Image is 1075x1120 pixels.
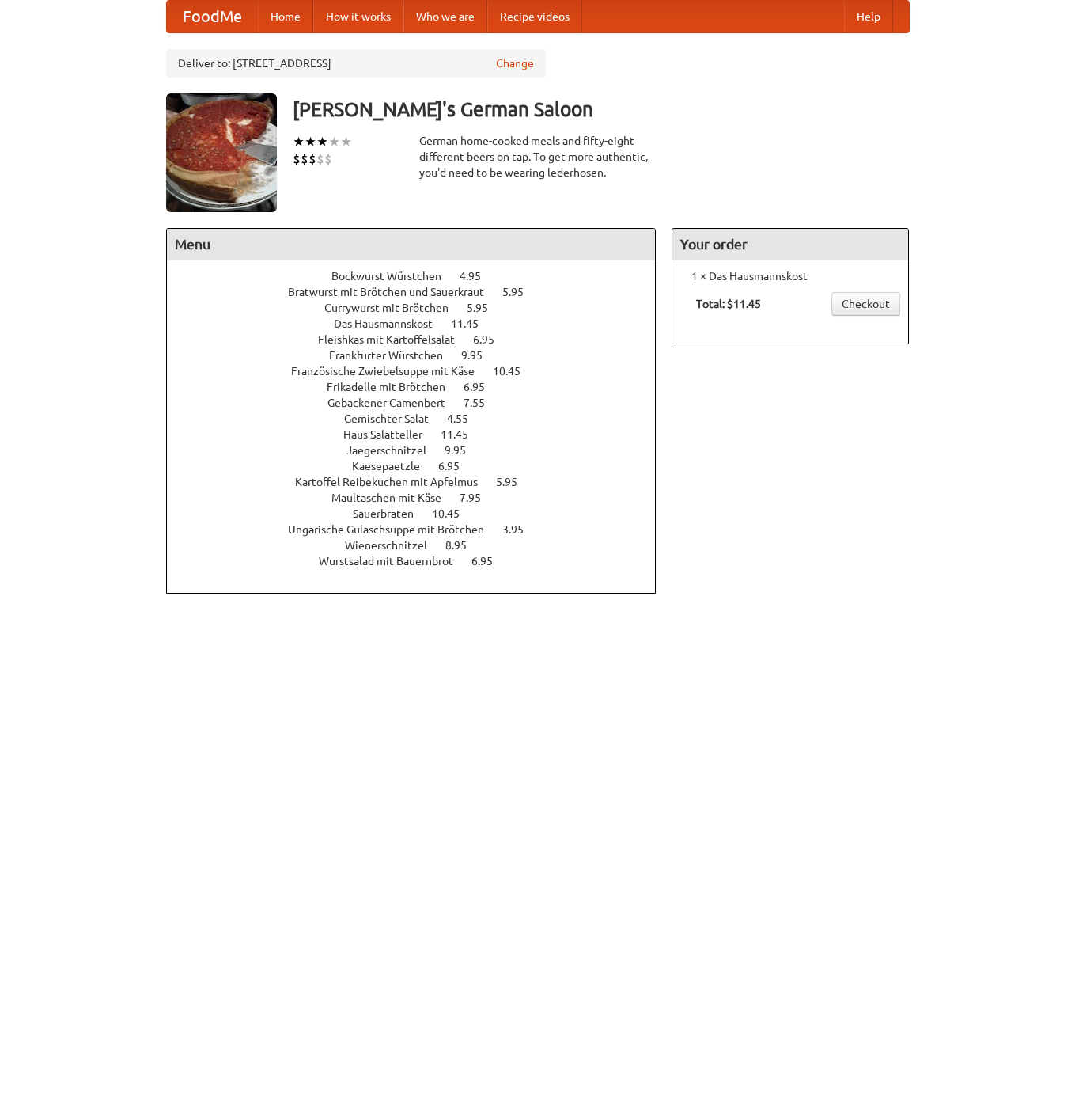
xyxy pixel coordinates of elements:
span: 4.55 [447,412,484,425]
a: FoodMe [167,1,258,32]
a: Recipe videos [487,1,582,32]
li: $ [301,150,308,168]
span: 7.95 [460,492,497,504]
a: Kartoffel Reibekuchen mit Apfelmus 5.95 [295,476,547,488]
a: Jaegerschnitzel 9.95 [346,444,495,457]
a: Maultaschen mit Käse 7.95 [331,492,510,504]
span: 10.45 [432,507,475,520]
span: 7.55 [464,397,501,409]
span: 11.45 [451,317,494,330]
h3: [PERSON_NAME]'s German Saloon [293,93,910,125]
a: Kaesepaetzle 6.95 [352,460,489,473]
a: Wienerschnitzel 8.95 [345,539,496,552]
span: Kaesepaetzle [352,460,436,473]
a: Fleishkas mit Kartoffelsalat 6.95 [318,333,524,346]
a: Haus Salatteller 11.45 [343,428,498,441]
li: ★ [293,133,305,150]
span: 8.95 [445,539,483,552]
a: Das Hausmannskost 11.45 [334,317,508,330]
a: Sauerbraten 10.45 [353,507,489,520]
a: Bratwurst mit Brötchen und Sauerkraut 5.95 [288,286,553,298]
span: Currywurst mit Brötchen [324,302,464,314]
span: 5.95 [502,286,539,298]
div: Deliver to: [STREET_ADDRESS] [166,49,546,78]
img: angular.jpg [166,93,277,212]
span: Gebackener Camenbert [327,397,461,409]
span: Das Hausmannskost [334,317,449,330]
li: $ [316,150,324,168]
span: 3.95 [502,523,539,536]
h4: Your order [672,229,908,260]
a: How it works [313,1,403,32]
span: Fleishkas mit Kartoffelsalat [318,333,471,346]
span: 11.45 [441,428,484,441]
li: ★ [316,133,328,150]
li: ★ [305,133,316,150]
span: Ungarische Gulaschsuppe mit Brötchen [288,523,500,536]
a: Wurstsalad mit Bauernbrot 6.95 [319,555,522,568]
span: Maultaschen mit Käse [331,492,457,504]
li: $ [308,150,316,168]
span: Wurstsalad mit Bauernbrot [319,555,469,568]
span: Sauerbraten [353,507,430,520]
a: Bockwurst Würstchen 4.95 [331,270,510,283]
a: Ungarische Gulaschsuppe mit Brötchen 3.95 [288,523,553,536]
a: Gemischter Salat 4.55 [344,412,498,425]
span: Frikadelle mit Brötchen [327,381,461,393]
li: ★ [328,133,340,150]
b: Total: $11.45 [696,298,761,310]
span: Jaegerschnitzel [346,444,442,457]
span: 9.95 [461,349,498,362]
span: Kartoffel Reibekuchen mit Apfelmus [295,476,494,488]
span: Bratwurst mit Brötchen und Sauerkraut [288,286,500,298]
a: Checkout [831,292,900,316]
a: Currywurst mit Brötchen 5.95 [324,302,517,314]
a: Frankfurter Würstchen 9.95 [329,349,512,362]
span: 6.95 [471,555,509,568]
li: 1 × Das Hausmannskost [680,268,900,284]
h4: Menu [167,229,656,260]
span: 5.95 [496,476,533,488]
li: $ [324,150,332,168]
span: 6.95 [473,333,510,346]
span: Französische Zwiebelsuppe mit Käse [291,365,490,378]
span: 9.95 [445,444,482,457]
li: $ [293,150,301,168]
span: Bockwurst Würstchen [331,270,457,283]
span: 6.95 [438,460,475,473]
span: Haus Salatteller [343,428,438,441]
span: 10.45 [493,365,536,378]
span: Frankfurter Würstchen [329,349,459,362]
span: Wienerschnitzel [345,539,443,552]
span: 4.95 [460,270,497,283]
div: German home-cooked meals and fifty-eight different beers on tap. To get more authentic, you'd nee... [419,133,657,180]
a: Französische Zwiebelsuppe mit Käse 10.45 [291,365,550,378]
span: Gemischter Salat [344,412,445,425]
li: ★ [340,133,352,150]
span: 6.95 [464,381,501,393]
a: Gebackener Camenbert 7.55 [327,397,514,409]
span: 5.95 [467,302,504,314]
a: Frikadelle mit Brötchen 6.95 [327,381,514,393]
a: Home [258,1,313,32]
a: Change [496,55,534,71]
a: Help [844,1,893,32]
a: Who we are [403,1,487,32]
